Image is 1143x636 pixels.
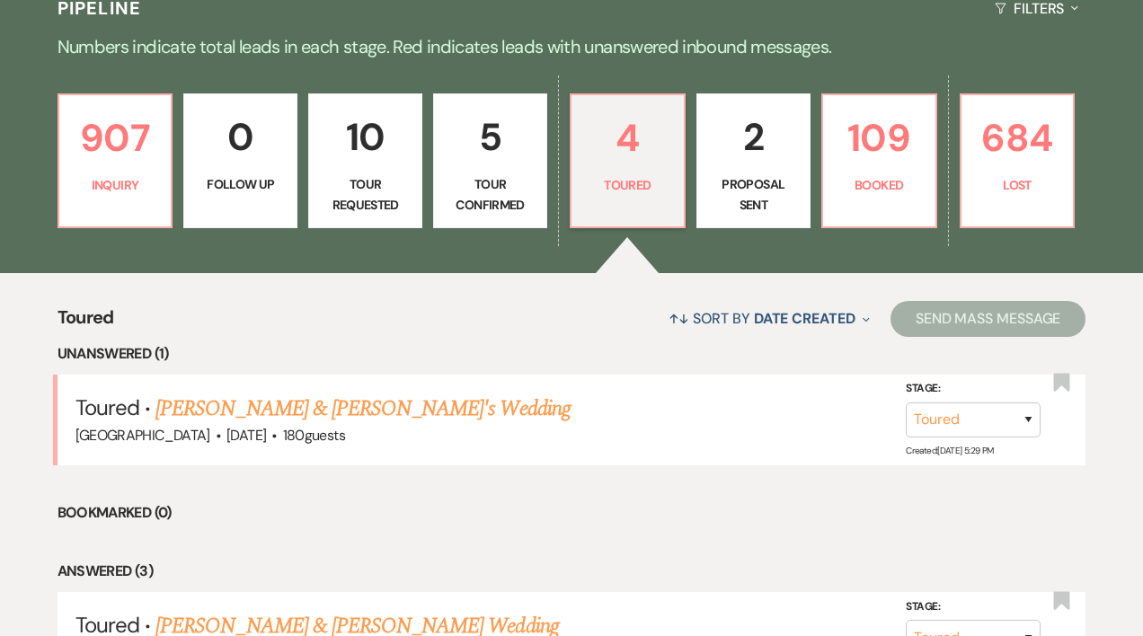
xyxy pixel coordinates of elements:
[320,174,411,215] p: Tour Requested
[708,174,799,215] p: Proposal Sent
[890,301,1086,337] button: Send Mass Message
[754,309,855,328] span: Date Created
[834,108,925,168] p: 109
[834,175,925,195] p: Booked
[445,107,536,167] p: 5
[58,342,1086,366] li: Unanswered (1)
[183,93,297,228] a: 0Follow Up
[906,379,1041,399] label: Stage:
[906,596,1041,616] label: Stage:
[283,426,345,445] span: 180 guests
[708,107,799,167] p: 2
[195,107,286,167] p: 0
[445,174,536,215] p: Tour Confirmed
[58,304,114,342] span: Toured
[582,108,673,168] p: 4
[226,426,266,445] span: [DATE]
[58,560,1086,583] li: Answered (3)
[75,393,139,421] span: Toured
[972,175,1063,195] p: Lost
[972,108,1063,168] p: 684
[58,501,1086,525] li: Bookmarked (0)
[155,393,571,425] a: [PERSON_NAME] & [PERSON_NAME]'s Wedding
[70,175,161,195] p: Inquiry
[821,93,937,228] a: 109Booked
[70,108,161,168] p: 907
[906,445,993,456] span: Created: [DATE] 5:29 PM
[669,309,690,328] span: ↑↓
[433,93,547,228] a: 5Tour Confirmed
[195,174,286,194] p: Follow Up
[308,93,422,228] a: 10Tour Requested
[582,175,673,195] p: Toured
[75,426,210,445] span: [GEOGRAPHIC_DATA]
[570,93,686,228] a: 4Toured
[661,295,877,342] button: Sort By Date Created
[960,93,1076,228] a: 684Lost
[320,107,411,167] p: 10
[696,93,811,228] a: 2Proposal Sent
[58,93,173,228] a: 907Inquiry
